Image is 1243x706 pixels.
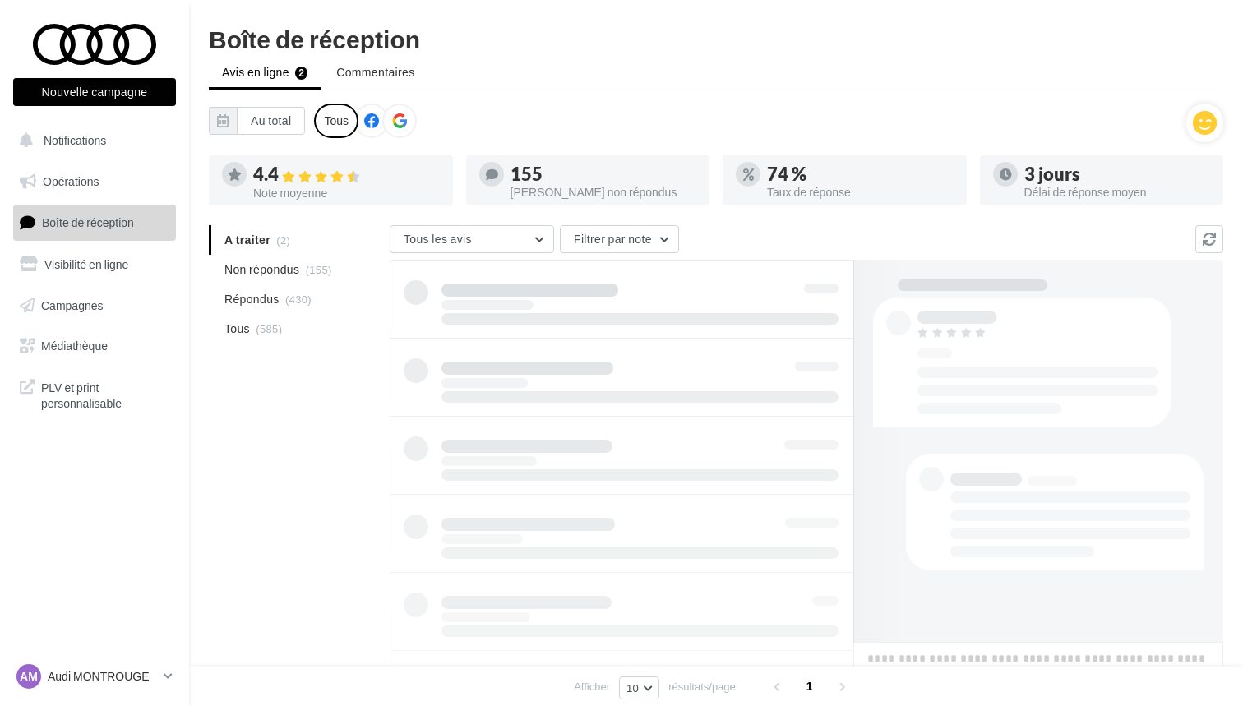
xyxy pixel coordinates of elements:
[404,232,472,246] span: Tous les avis
[1024,187,1211,198] div: Délai de réponse moyen
[41,376,169,412] span: PLV et print personnalisable
[668,679,736,694] span: résultats/page
[10,123,173,158] button: Notifications
[41,339,108,353] span: Médiathèque
[767,165,954,183] div: 74 %
[10,370,179,418] a: PLV et print personnalisable
[560,225,679,253] button: Filtrer par note
[224,261,299,278] span: Non répondus
[336,65,414,79] span: Commentaires
[306,263,332,276] span: (155)
[1024,165,1211,183] div: 3 jours
[626,681,639,694] span: 10
[44,133,106,147] span: Notifications
[13,78,176,106] button: Nouvelle campagne
[256,322,282,335] span: (585)
[224,291,280,307] span: Répondus
[314,104,358,138] div: Tous
[390,225,554,253] button: Tous les avis
[209,107,305,135] button: Au total
[13,661,176,692] a: AM Audi MONTROUGE
[619,676,659,699] button: 10
[253,165,440,184] div: 4.4
[41,298,104,311] span: Campagnes
[511,165,697,183] div: 155
[209,26,1223,51] div: Boîte de réception
[10,164,179,199] a: Opérations
[10,205,179,240] a: Boîte de réception
[20,668,38,685] span: AM
[10,329,179,363] a: Médiathèque
[10,288,179,323] a: Campagnes
[511,187,697,198] div: [PERSON_NAME] non répondus
[285,293,312,306] span: (430)
[574,679,610,694] span: Afficher
[253,187,440,199] div: Note moyenne
[767,187,954,198] div: Taux de réponse
[44,257,128,271] span: Visibilité en ligne
[224,321,250,337] span: Tous
[237,107,305,135] button: Au total
[797,673,823,699] span: 1
[48,668,157,685] p: Audi MONTROUGE
[43,174,99,188] span: Opérations
[42,215,134,229] span: Boîte de réception
[10,247,179,282] a: Visibilité en ligne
